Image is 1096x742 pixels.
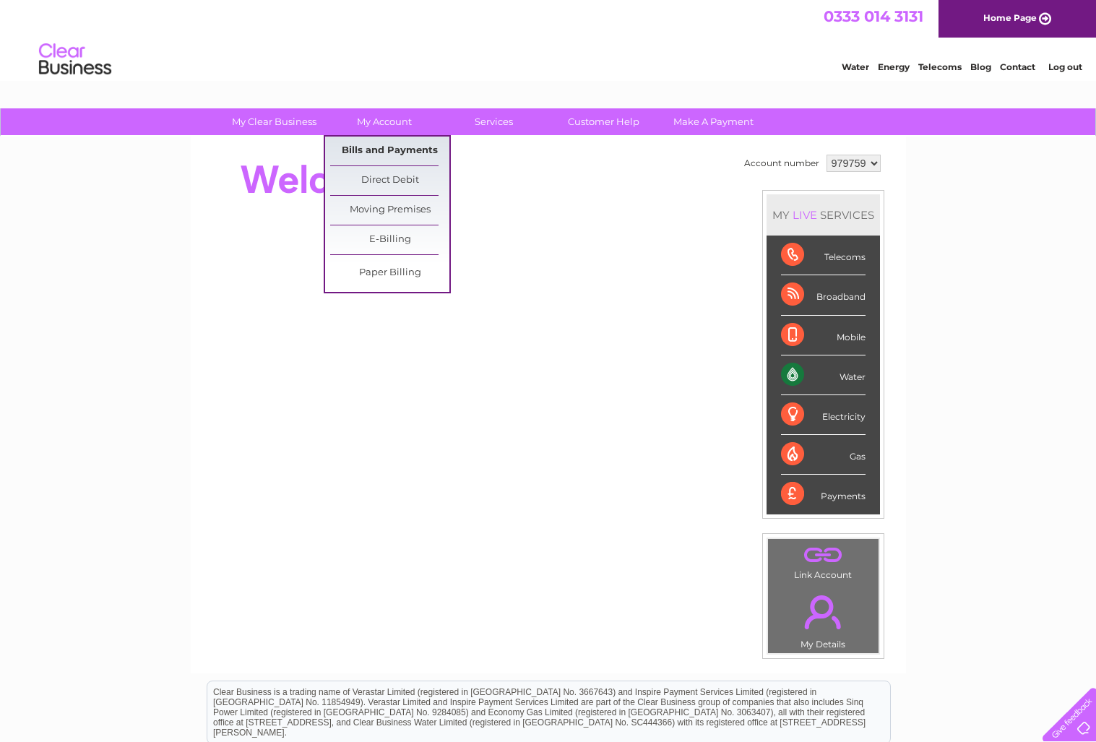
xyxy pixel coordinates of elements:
[434,108,553,135] a: Services
[878,61,910,72] a: Energy
[918,61,962,72] a: Telecoms
[790,208,820,222] div: LIVE
[781,475,866,514] div: Payments
[330,137,449,165] a: Bills and Payments
[842,61,869,72] a: Water
[544,108,663,135] a: Customer Help
[1048,61,1082,72] a: Log out
[772,543,875,568] a: .
[38,38,112,82] img: logo.png
[970,61,991,72] a: Blog
[781,236,866,275] div: Telecoms
[1000,61,1035,72] a: Contact
[824,7,923,25] a: 0333 014 3131
[207,8,890,70] div: Clear Business is a trading name of Verastar Limited (registered in [GEOGRAPHIC_DATA] No. 3667643...
[781,275,866,315] div: Broadband
[330,225,449,254] a: E-Billing
[772,587,875,637] a: .
[767,583,879,654] td: My Details
[654,108,773,135] a: Make A Payment
[324,108,444,135] a: My Account
[781,395,866,435] div: Electricity
[767,538,879,584] td: Link Account
[330,196,449,225] a: Moving Premises
[330,259,449,288] a: Paper Billing
[781,355,866,395] div: Water
[330,166,449,195] a: Direct Debit
[215,108,334,135] a: My Clear Business
[741,151,823,176] td: Account number
[781,316,866,355] div: Mobile
[781,435,866,475] div: Gas
[767,194,880,236] div: MY SERVICES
